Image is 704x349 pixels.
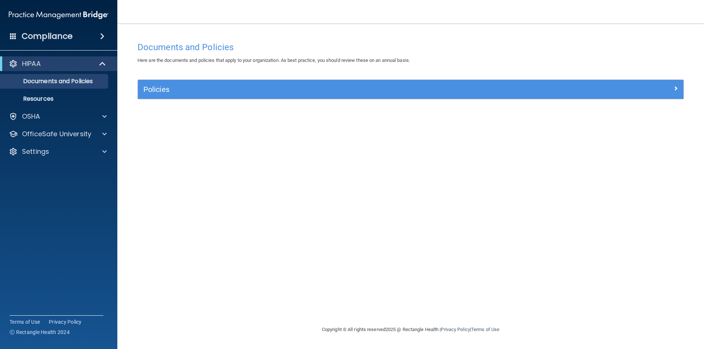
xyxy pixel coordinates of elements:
[10,328,70,336] span: Ⓒ Rectangle Health 2024
[10,318,40,326] a: Terms of Use
[22,147,49,156] p: Settings
[441,327,470,332] a: Privacy Policy
[143,85,542,93] h5: Policies
[143,83,678,95] a: Policies
[277,318,544,341] div: Copyright © All rights reserved 2025 @ Rectangle Health | |
[9,147,107,156] a: Settings
[49,318,82,326] a: Privacy Policy
[9,112,107,121] a: OSHA
[471,327,499,332] a: Terms of Use
[5,78,105,85] p: Documents and Policies
[137,42,684,52] h4: Documents and Policies
[22,31,73,41] h4: Compliance
[9,130,107,138] a: OfficeSafe University
[5,95,105,103] p: Resources
[22,130,91,138] p: OfficeSafe University
[137,57,410,63] span: Here are the documents and policies that apply to your organization. As best practice, you should...
[22,112,40,121] p: OSHA
[9,8,109,22] img: PMB logo
[9,59,106,68] a: HIPAA
[22,59,41,68] p: HIPAA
